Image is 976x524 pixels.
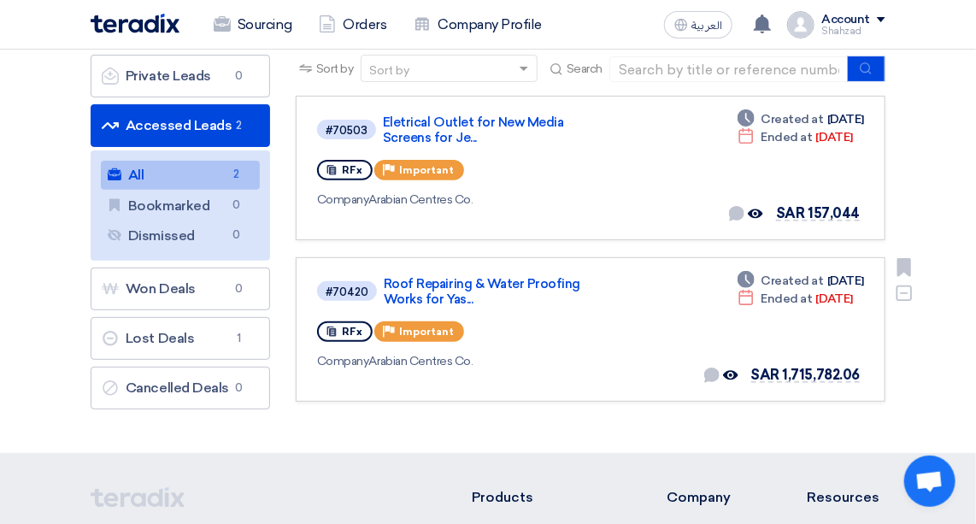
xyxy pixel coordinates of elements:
[399,164,454,176] span: Important
[226,197,246,215] span: 0
[101,161,260,190] a: All
[342,326,362,338] span: RFx
[821,26,885,36] div: Shahzad
[91,317,270,360] a: Lost Deals1
[200,6,305,44] a: Sourcing
[738,110,864,128] div: [DATE]
[751,367,860,383] span: SAR 1,715,782.06
[228,280,249,297] span: 0
[317,352,592,370] div: Arabian Centres Co.
[691,20,722,32] span: العربية
[904,456,955,507] a: Open chat
[761,128,813,146] span: Ended at
[228,330,249,347] span: 1
[472,487,616,508] li: Products
[370,62,410,79] div: Sort by
[761,110,824,128] span: Created at
[101,221,260,250] a: Dismissed
[609,56,849,82] input: Search by title or reference number
[91,367,270,409] a: Cancelled Deals0
[664,11,732,38] button: العربية
[787,11,814,38] img: profile_test.png
[326,125,367,136] div: #70503
[228,117,249,134] span: 2
[761,290,813,308] span: Ended at
[400,6,556,44] a: Company Profile
[317,192,369,207] span: Company
[228,68,249,85] span: 0
[384,276,589,307] a: Roof Repairing & Water Proofing Works for Yas...
[226,166,246,184] span: 2
[738,128,853,146] div: [DATE]
[316,60,354,78] span: Sort by
[226,227,246,244] span: 0
[91,55,270,97] a: Private Leads0
[667,487,756,508] li: Company
[776,205,860,221] span: SAR 157,044
[342,164,362,176] span: RFx
[326,286,368,297] div: #70420
[761,272,824,290] span: Created at
[567,60,603,78] span: Search
[399,326,454,338] span: Important
[383,115,588,145] a: Eletrical Outlet for New Media Screens for Je...
[317,354,369,368] span: Company
[91,268,270,310] a: Won Deals0
[91,104,270,147] a: Accessed Leads2
[91,14,179,33] img: Teradix logo
[738,272,864,290] div: [DATE]
[807,487,885,508] li: Resources
[317,191,591,209] div: Arabian Centres Co.
[101,191,260,221] a: Bookmarked
[738,290,853,308] div: [DATE]
[228,380,249,397] span: 0
[821,13,870,27] div: Account
[305,6,400,44] a: Orders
